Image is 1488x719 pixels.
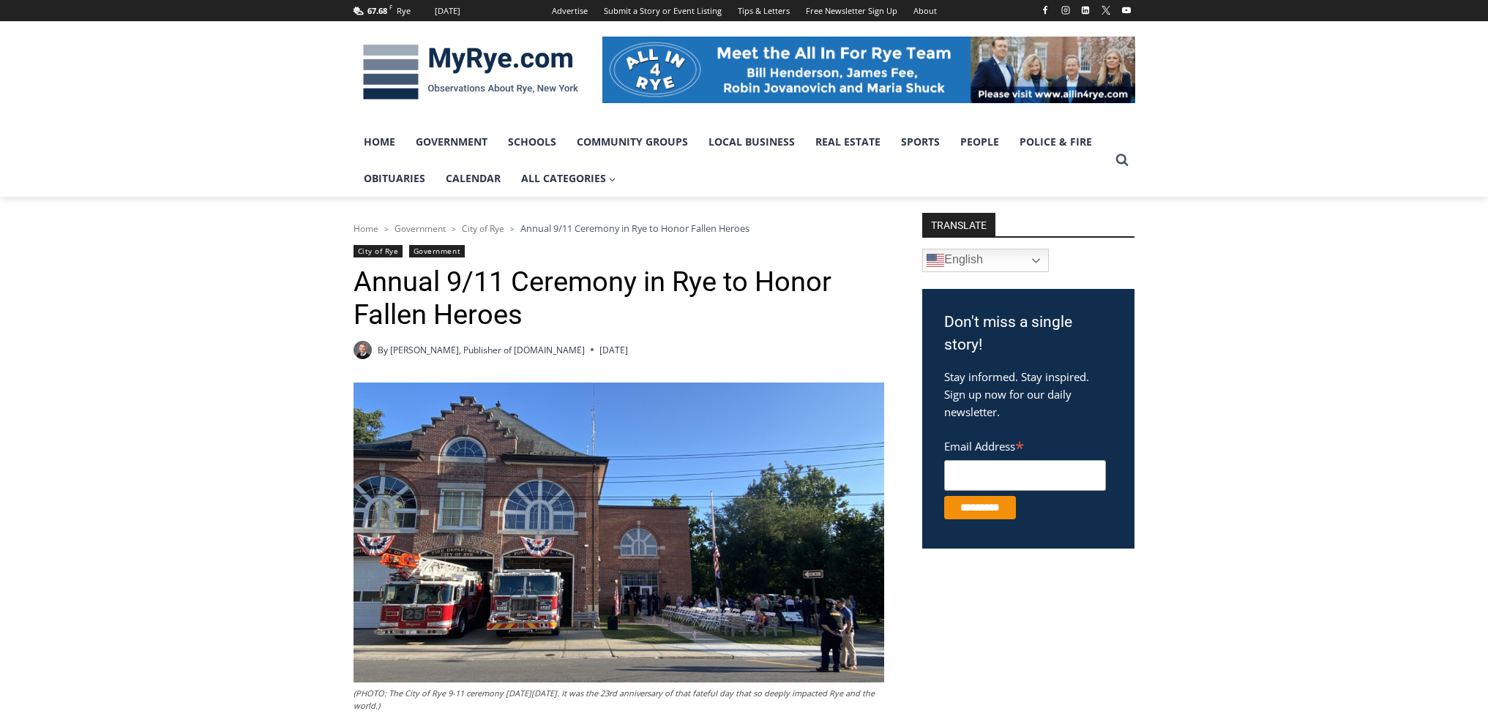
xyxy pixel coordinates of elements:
a: City of Rye [462,222,504,235]
span: > [510,224,515,234]
a: English [922,249,1049,272]
a: Obituaries [354,160,435,197]
time: [DATE] [599,343,628,357]
a: Facebook [1036,1,1054,19]
a: Community Groups [567,124,698,160]
div: Rye [397,4,411,18]
label: Email Address [944,432,1106,458]
a: Calendar [435,160,511,197]
span: > [452,224,456,234]
a: Instagram [1057,1,1074,19]
figcaption: (PHOTO: The City of Rye 9-11 ceremony [DATE][DATE]. It was the 23rd anniversary of that fateful d... [354,687,884,712]
img: All in for Rye [602,37,1135,102]
a: Sports [891,124,950,160]
a: Government [395,222,446,235]
a: Real Estate [805,124,891,160]
h1: Annual 9/11 Ceremony in Rye to Honor Fallen Heroes [354,266,884,332]
a: All Categories [511,160,627,197]
a: City of Rye [354,245,403,257]
a: [PERSON_NAME], Publisher of [DOMAIN_NAME] [390,344,585,356]
img: MyRye.com [354,34,588,110]
p: Stay informed. Stay inspired. Sign up now for our daily newsletter. [944,368,1113,421]
a: Government [409,245,465,257]
a: Government [405,124,498,160]
span: F [389,3,392,11]
a: Author image [354,341,372,359]
span: > [384,224,389,234]
h3: Don't miss a single story! [944,311,1113,357]
img: (PHOTO: The City of Rye 9-11 ceremony on Wednesday, September 11, 2024. It was the 23rd anniversa... [354,383,884,682]
a: People [950,124,1009,160]
div: [DATE] [435,4,460,18]
a: Home [354,222,378,235]
a: Schools [498,124,567,160]
a: X [1097,1,1115,19]
span: Annual 9/11 Ceremony in Rye to Honor Fallen Heroes [520,222,749,235]
img: en [927,252,944,269]
span: 67.68 [367,5,387,16]
nav: Breadcrumbs [354,221,884,236]
nav: Primary Navigation [354,124,1109,197]
a: Linkedin [1077,1,1094,19]
span: By [378,343,388,357]
strong: TRANSLATE [922,213,995,236]
button: View Search Form [1109,147,1135,173]
a: Local Business [698,124,805,160]
a: Police & Fire [1009,124,1102,160]
a: YouTube [1118,1,1135,19]
a: Home [354,124,405,160]
span: All Categories [521,170,616,187]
